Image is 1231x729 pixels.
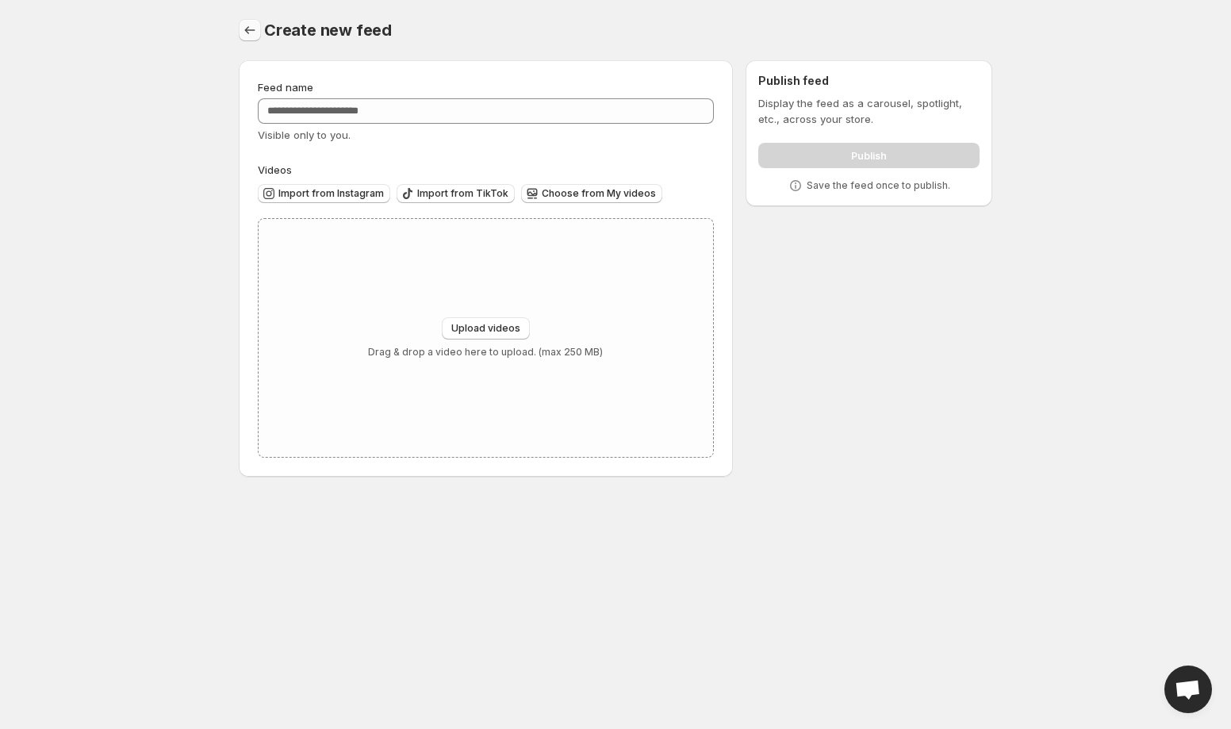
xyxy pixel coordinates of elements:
[542,187,656,200] span: Choose from My videos
[397,184,515,203] button: Import from TikTok
[258,184,390,203] button: Import from Instagram
[258,129,351,141] span: Visible only to you.
[758,73,980,89] h2: Publish feed
[258,163,292,176] span: Videos
[278,187,384,200] span: Import from Instagram
[521,184,662,203] button: Choose from My videos
[451,322,520,335] span: Upload videos
[417,187,508,200] span: Import from TikTok
[258,81,313,94] span: Feed name
[758,95,980,127] p: Display the feed as a carousel, spotlight, etc., across your store.
[264,21,392,40] span: Create new feed
[368,346,603,359] p: Drag & drop a video here to upload. (max 250 MB)
[442,317,530,340] button: Upload videos
[807,179,950,192] p: Save the feed once to publish.
[1164,666,1212,713] div: Open chat
[239,19,261,41] button: Settings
